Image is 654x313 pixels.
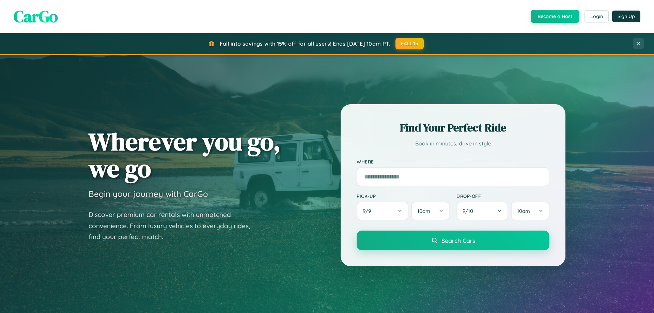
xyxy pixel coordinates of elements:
[511,202,549,220] button: 10am
[357,139,549,148] p: Book in minutes, drive in style
[585,10,609,22] button: Login
[89,128,281,182] h1: Wherever you go, we go
[463,208,477,214] span: 9 / 10
[531,10,579,23] button: Become a Host
[395,38,424,49] button: FALL15
[357,193,450,199] label: Pick-up
[612,11,640,22] button: Sign Up
[357,202,408,220] button: 9/9
[411,202,450,220] button: 10am
[456,193,549,199] label: Drop-off
[14,5,58,28] span: CarGo
[220,40,390,47] span: Fall into savings with 15% off for all users! Ends [DATE] 10am PT.
[89,209,259,242] p: Discover premium car rentals with unmatched convenience. From luxury vehicles to everyday rides, ...
[357,120,549,135] h2: Find Your Perfect Ride
[417,208,430,214] span: 10am
[89,189,208,199] h3: Begin your journey with CarGo
[363,208,374,214] span: 9 / 9
[441,237,475,244] span: Search Cars
[357,231,549,250] button: Search Cars
[357,159,549,165] label: Where
[456,202,508,220] button: 9/10
[517,208,530,214] span: 10am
